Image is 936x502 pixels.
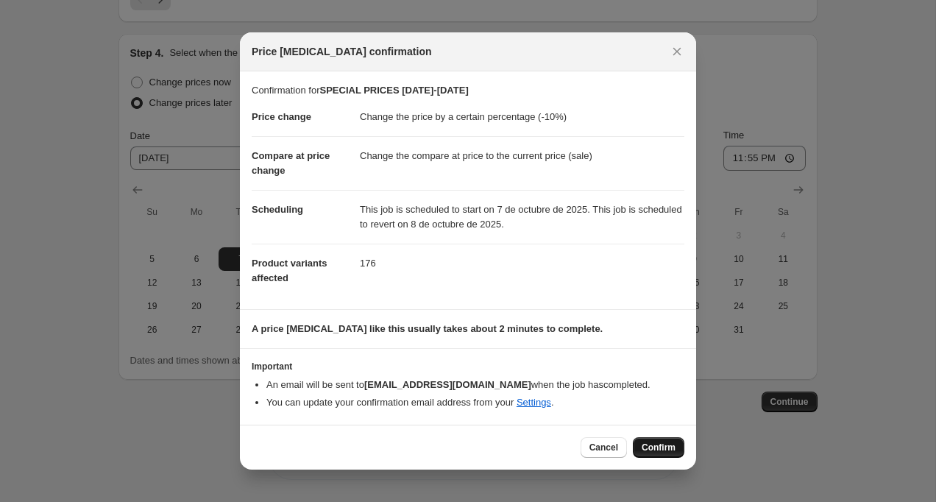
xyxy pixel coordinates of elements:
[252,83,684,98] p: Confirmation for
[360,244,684,283] dd: 176
[581,437,627,458] button: Cancel
[319,85,468,96] b: SPECIAL PRICES [DATE]-[DATE]
[364,379,531,390] b: [EMAIL_ADDRESS][DOMAIN_NAME]
[252,258,327,283] span: Product variants affected
[266,395,684,410] li: You can update your confirmation email address from your .
[589,442,618,453] span: Cancel
[360,136,684,175] dd: Change the compare at price to the current price (sale)
[633,437,684,458] button: Confirm
[266,378,684,392] li: An email will be sent to when the job has completed .
[360,190,684,244] dd: This job is scheduled to start on 7 de octubre de 2025. This job is scheduled to revert on 8 de o...
[517,397,551,408] a: Settings
[252,361,684,372] h3: Important
[252,44,432,59] span: Price [MEDICAL_DATA] confirmation
[252,323,603,334] b: A price [MEDICAL_DATA] like this usually takes about 2 minutes to complete.
[667,41,687,62] button: Close
[252,111,311,122] span: Price change
[252,150,330,176] span: Compare at price change
[360,98,684,136] dd: Change the price by a certain percentage (-10%)
[252,204,303,215] span: Scheduling
[642,442,676,453] span: Confirm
